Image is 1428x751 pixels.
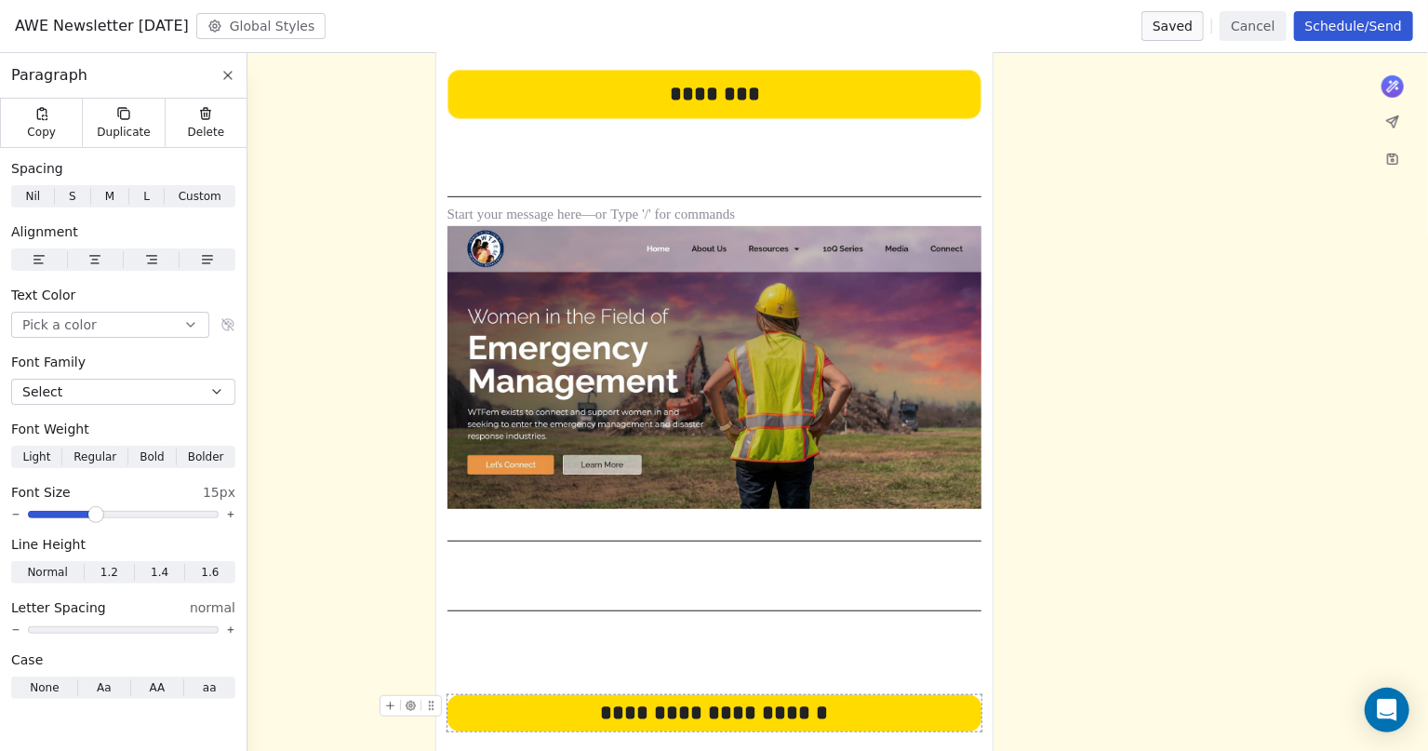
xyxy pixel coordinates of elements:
[1141,11,1204,41] button: Saved
[15,15,189,37] span: AWE Newsletter [DATE]
[105,188,114,205] span: M
[11,64,87,87] span: Paragraph
[30,679,59,696] span: None
[1365,688,1409,732] div: Open Intercom Messenger
[1294,11,1413,41] button: Schedule/Send
[179,188,221,205] span: Custom
[11,286,75,304] span: Text Color
[22,382,62,401] span: Select
[25,188,40,205] span: Nil
[97,125,150,140] span: Duplicate
[203,679,217,696] span: aa
[203,483,235,502] span: 15px
[149,679,165,696] span: AA
[190,598,235,617] span: normal
[11,159,63,178] span: Spacing
[201,564,219,581] span: 1.6
[73,449,116,465] span: Regular
[11,650,43,669] span: Case
[11,312,209,338] button: Pick a color
[11,353,86,371] span: Font Family
[11,535,86,554] span: Line Height
[188,125,225,140] span: Delete
[27,125,56,140] span: Copy
[97,679,112,696] span: Aa
[151,564,168,581] span: 1.4
[196,13,327,39] button: Global Styles
[22,449,50,465] span: Light
[11,420,89,438] span: Font Weight
[27,564,67,581] span: Normal
[69,188,76,205] span: S
[11,483,71,502] span: Font Size
[11,222,78,241] span: Alignment
[188,449,224,465] span: Bolder
[11,598,106,617] span: Letter Spacing
[1220,11,1286,41] button: Cancel
[143,188,150,205] span: L
[140,449,165,465] span: Bold
[100,564,118,581] span: 1.2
